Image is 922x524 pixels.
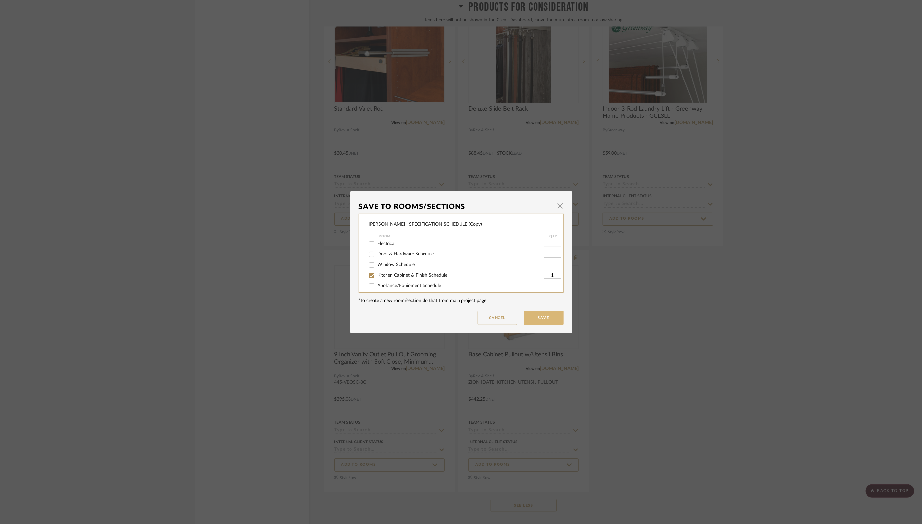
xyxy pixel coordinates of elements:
[478,311,517,325] button: Cancel
[378,273,448,278] span: Kitchen Cabinet & Finish Schedule
[524,311,564,325] button: Save
[359,297,564,304] div: *To create a new room/section do that from main project page
[378,262,415,267] span: Window Schedule
[544,232,563,240] div: QTY
[359,199,554,214] div: Save To Rooms/Sections
[359,199,564,214] dialog-header: Save To Rooms/Sections
[554,199,567,213] button: Close
[379,232,544,240] div: Room
[378,241,396,246] span: Electrical
[369,221,482,228] div: [PERSON_NAME] | SPECIFICATION SCHEDULE (Copy)
[378,252,434,256] span: Door & Hardware Schedule
[378,283,441,288] span: Appliance/Equipment Schedule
